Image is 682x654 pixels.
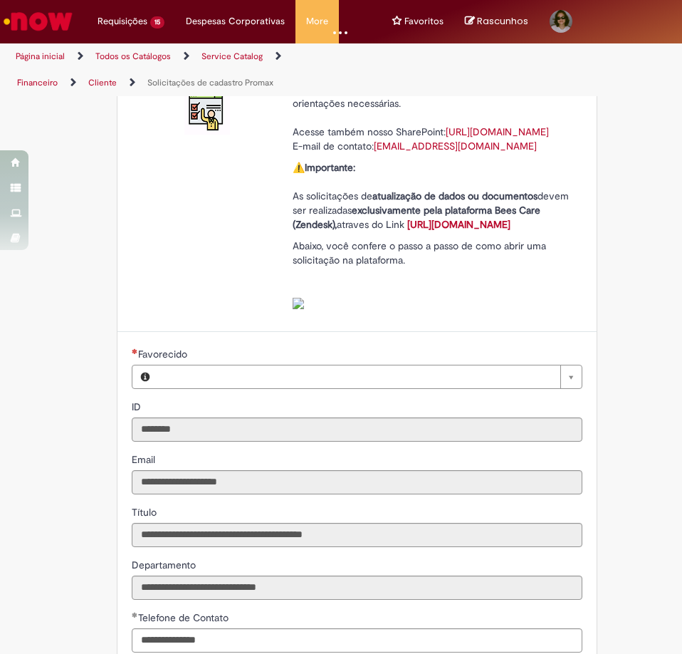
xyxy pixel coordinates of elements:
label: Somente leitura - Título [132,505,159,519]
a: Financeiro [17,77,58,88]
p: ⚠️ As solicitações de devem ser realizadas atraves do Link [293,160,572,232]
span: Telefone de Contato [138,611,231,624]
a: Solicitações de cadastro Promax [147,77,273,88]
a: Cliente [88,77,117,88]
span: Necessários [132,348,138,354]
a: No momento, sua lista de rascunhos tem 0 Itens [465,14,528,28]
label: Somente leitura - Departamento [132,558,199,572]
button: Favorecido, Visualizar este registro [132,365,158,388]
a: Página inicial [16,51,65,62]
span: Somente leitura - Título [132,506,159,519]
span: Favoritos [404,14,444,28]
span: Somente leitura - Email [132,453,158,466]
ul: Trilhas de página [11,43,330,96]
input: Título [132,523,582,547]
strong: exclusivamente pela plataforma Bees Care (Zendesk), [293,204,540,231]
span: Rascunhos [477,14,528,28]
span: Somente leitura - ID [132,400,144,413]
input: Departamento [132,576,582,600]
input: Email [132,470,582,494]
span: 15 [150,16,164,28]
a: [EMAIL_ADDRESS][DOMAIN_NAME] [374,140,537,152]
input: Telefone de Contato [132,628,582,653]
a: Service Catalog [201,51,263,62]
img: ServiceNow [1,7,75,36]
strong: atualização de dados ou documentos [372,190,537,202]
span: Requisições [98,14,147,28]
img: sys_attachment.do [293,298,304,309]
img: Solicitações de cadastro Promax [184,89,230,135]
span: Obrigatório Preenchido [132,612,138,618]
a: [URL][DOMAIN_NAME] [407,218,510,231]
span: More [306,14,328,28]
span: Somente leitura - Departamento [132,559,199,571]
span: Necessários - Favorecido [138,348,190,360]
input: ID [132,417,582,442]
a: Limpar campo Favorecido [158,365,582,388]
span: Despesas Corporativas [186,14,285,28]
a: [URL][DOMAIN_NAME] [446,125,549,138]
label: Somente leitura - ID [132,400,144,414]
a: Todos os Catálogos [95,51,171,62]
strong: Importante: [305,161,355,174]
p: Em anexo, você encontra o nosso com as orientações necessárias. Acesse também nosso SharePoint: E... [293,82,572,153]
p: Abaixo, você confere o passo a passo de como abrir uma solicitação na plataforma. [293,239,572,310]
label: Somente leitura - Email [132,452,158,467]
